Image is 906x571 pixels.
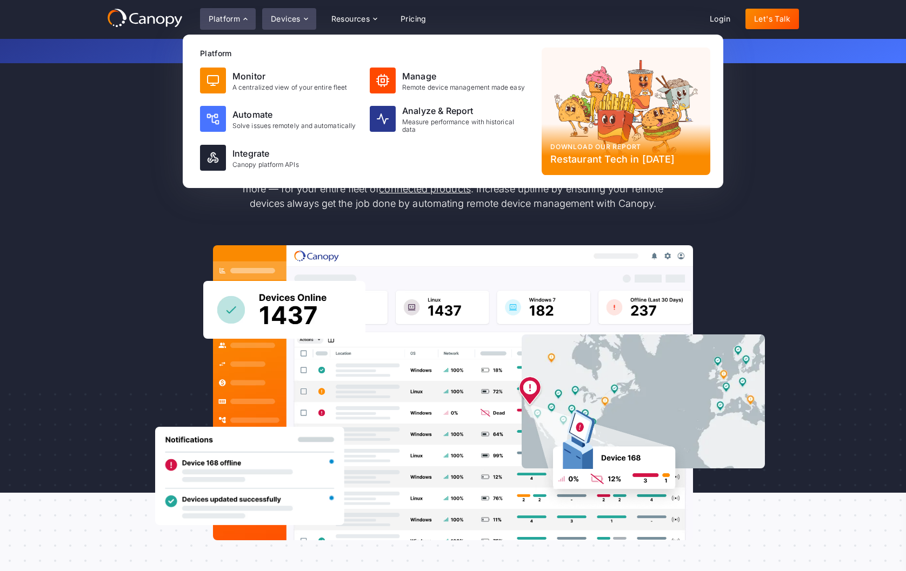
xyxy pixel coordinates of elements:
img: Canopy sees how many devices are online [203,281,365,339]
div: Platform [200,8,256,30]
div: Resources [323,8,385,30]
div: Measure performance with historical data [402,118,529,134]
a: Let's Talk [745,9,799,29]
div: Platform [209,15,240,23]
a: Pricing [392,9,435,29]
p: Reduce the costs to service kiosks, point-of-sale (POS) systems, physical security systems, and m... [226,167,680,211]
a: Login [701,9,739,29]
div: Restaurant Tech in [DATE] [550,152,702,166]
div: Canopy platform APIs [232,161,299,169]
div: Automate [232,108,356,121]
div: A centralized view of your entire fleet [232,84,347,91]
nav: Platform [183,35,723,188]
div: Integrate [232,147,299,160]
div: Manage [402,70,525,83]
a: IntegrateCanopy platform APIs [196,140,363,175]
div: Solve issues remotely and automatically [232,122,356,130]
a: AutomateSolve issues remotely and automatically [196,100,363,138]
a: ManageRemote device management made easy [365,63,533,98]
a: MonitorA centralized view of your entire fleet [196,63,363,98]
div: Devices [271,15,301,23]
div: Remote device management made easy [402,84,525,91]
div: Analyze & Report [402,104,529,117]
div: Monitor [232,70,347,83]
div: Download our report [550,142,702,152]
a: Download our reportRestaurant Tech in [DATE] [542,48,710,175]
div: Platform [200,48,533,59]
a: connected products [379,183,470,194]
div: Resources [331,15,370,23]
div: Devices [262,8,316,30]
a: Analyze & ReportMeasure performance with historical data [365,100,533,138]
